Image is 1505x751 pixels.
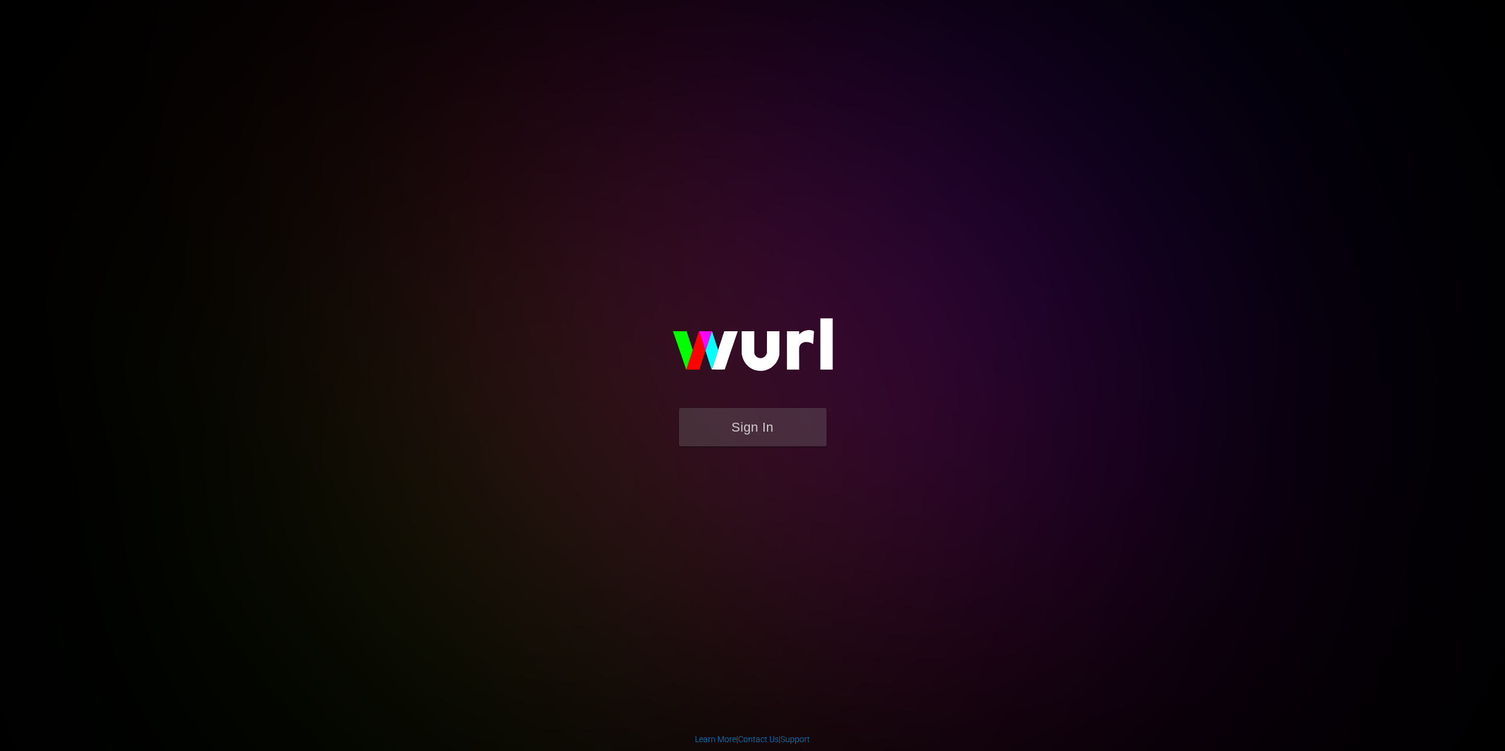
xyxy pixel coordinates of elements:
img: wurl-logo-on-black-223613ac3d8ba8fe6dc639794a292ebdb59501304c7dfd60c99c58986ef67473.svg [635,293,871,407]
a: Support [781,734,810,744]
a: Contact Us [738,734,779,744]
button: Sign In [679,408,827,446]
a: Learn More [695,734,736,744]
div: | | [695,733,810,745]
